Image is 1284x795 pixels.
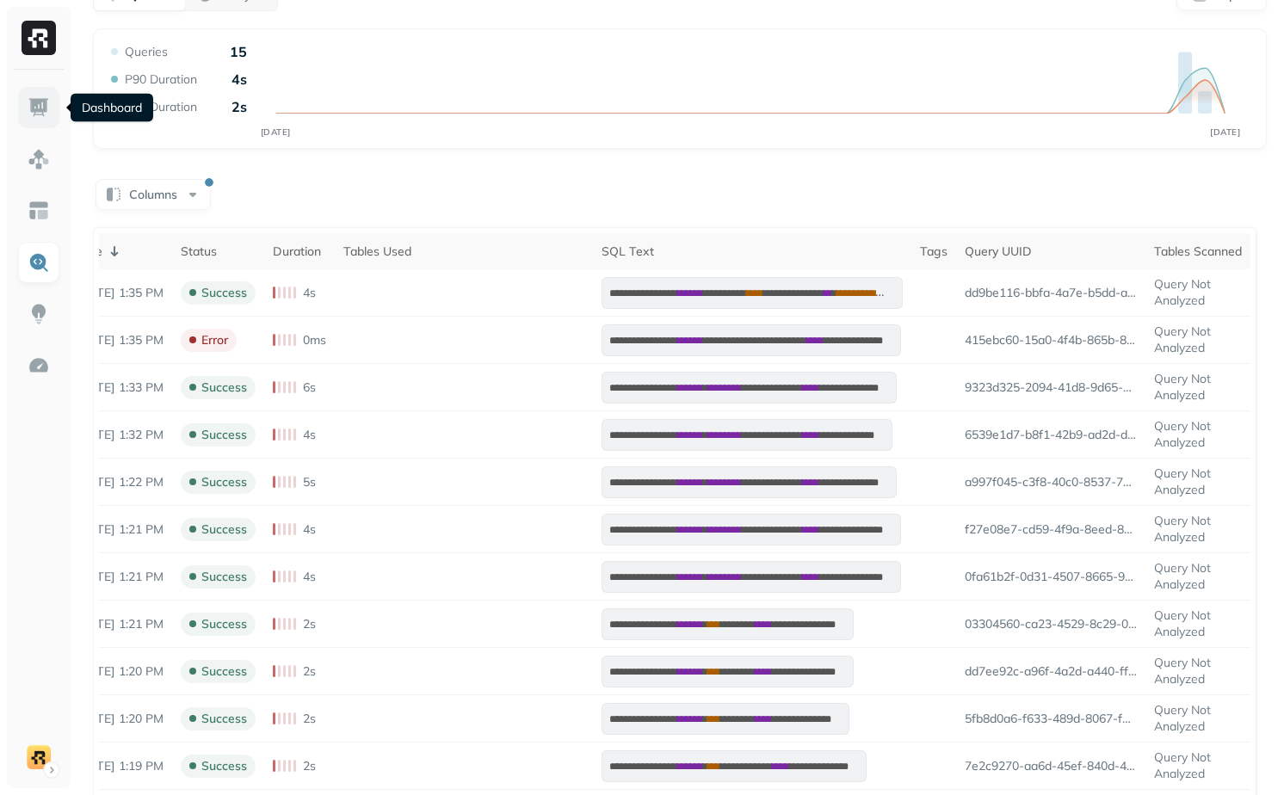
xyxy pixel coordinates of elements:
p: 4s [231,71,247,88]
p: dd9be116-bbfa-4a7e-b5dd-a1d89fcc42dc [965,285,1137,301]
button: Columns [96,179,211,210]
img: Query Explorer [28,251,50,274]
p: Query Not Analyzed [1154,655,1242,687]
p: Query Not Analyzed [1154,702,1242,735]
p: 4s [303,521,316,538]
div: Dashboard [71,94,153,122]
p: 5fb8d0a6-f633-489d-8067-fd3368400411 [965,711,1137,727]
p: 4s [303,285,316,301]
p: a997f045-c3f8-40c0-8537-786f5aa233eb [965,474,1137,490]
p: Query Not Analyzed [1154,418,1242,451]
p: Queries [125,44,168,60]
p: Query Not Analyzed [1154,276,1242,309]
p: 2s [231,98,247,115]
p: success [201,616,247,632]
p: Aug 23, 2025 1:22 PM [75,474,164,490]
p: Query Not Analyzed [1154,749,1242,782]
p: success [201,521,247,538]
img: Asset Explorer [28,200,50,222]
p: Query Not Analyzed [1154,465,1242,498]
p: 6s [303,379,316,396]
p: Aug 23, 2025 1:20 PM [75,663,164,680]
p: success [201,379,247,396]
div: SQL Text [602,243,903,260]
p: 4s [303,427,316,443]
p: 5s [303,474,316,490]
p: Aug 23, 2025 1:21 PM [75,616,164,632]
p: 4s [303,569,316,585]
p: Query Not Analyzed [1154,324,1242,356]
img: Dashboard [28,96,50,119]
p: success [201,663,247,680]
p: 6539e1d7-b8f1-42b9-ad2d-d4f06f3221c5 [965,427,1137,443]
tspan: [DATE] [261,126,291,138]
p: Query Not Analyzed [1154,513,1242,545]
p: Aug 23, 2025 1:35 PM [75,285,164,301]
p: 03304560-ca23-4529-8c29-09dd44e5b0f7 [965,616,1137,632]
p: Aug 23, 2025 1:35 PM [75,332,164,348]
p: 15 [230,43,247,60]
p: Aug 23, 2025 1:20 PM [75,711,164,727]
img: Assets [28,148,50,170]
p: success [201,474,247,490]
p: 2s [303,758,316,774]
p: Query Not Analyzed [1154,560,1242,593]
div: Time [75,241,164,262]
div: Duration [273,243,326,260]
p: error [201,332,228,348]
p: Aug 23, 2025 1:19 PM [75,758,164,774]
p: Aug 23, 2025 1:32 PM [75,427,164,443]
p: success [201,285,247,301]
p: 0fa61b2f-0d31-4507-8665-9dabc9b404ff [965,569,1137,585]
p: success [201,427,247,443]
p: dd7ee92c-a96f-4a2d-a440-ff85890a6d2a [965,663,1137,680]
p: Aug 23, 2025 1:21 PM [75,521,164,538]
p: P90 Duration [125,71,197,88]
img: Insights [28,303,50,325]
p: 2s [303,616,316,632]
div: Tables Used [343,243,584,260]
tspan: [DATE] [1210,126,1240,138]
div: Tags [920,243,948,260]
div: Status [181,243,256,260]
p: Aug 23, 2025 1:21 PM [75,569,164,585]
div: Tables Scanned [1154,243,1242,260]
img: Optimization [28,354,50,377]
p: Query Not Analyzed [1154,371,1242,404]
p: success [201,569,247,585]
p: 2s [303,711,316,727]
p: Aug 23, 2025 1:33 PM [75,379,164,396]
p: success [201,711,247,727]
p: Query Not Analyzed [1154,607,1242,640]
p: success [201,758,247,774]
p: 0ms [303,332,326,348]
p: 415ebc60-15a0-4f4b-865b-82c58ba3ae0c [965,332,1137,348]
p: P50 Duration [125,99,197,115]
p: 9323d325-2094-41d8-9d65-dcee067ad752 [965,379,1137,396]
img: demo [27,745,51,769]
p: f27e08e7-cd59-4f9a-8eed-830d62280158 [965,521,1137,538]
p: 7e2c9270-aa6d-45ef-840d-497b3e06eef4 [965,758,1137,774]
p: 2s [303,663,316,680]
img: Ryft [22,21,56,55]
div: Query UUID [965,243,1137,260]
